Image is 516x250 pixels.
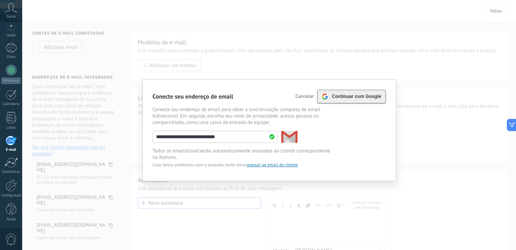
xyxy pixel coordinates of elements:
div: WhatsApp [1,78,21,84]
div: E-mail [1,148,21,152]
button: Cancelar [295,94,314,99]
p: Conecte seu endereço de email para obter a sincronização completa de email bidirecional. Em segui... [153,106,331,126]
div: Todos os emails serão automaticamente anexados ao cliente correspondente na Kommo. [153,148,331,161]
div: Estatísticas [1,170,21,174]
div: Chats [1,55,21,59]
span: Conecte seu endereço de email [153,90,233,103]
span: Continuar com Google [332,94,381,99]
div: Leads [1,33,21,38]
span: acessar ao email do cliente [247,162,298,168]
div: Calendário [1,102,21,106]
p: Caso tenha problemas com a conexão, tente ativar [153,162,331,167]
span: Gmail [187,148,199,154]
div: Configurações [1,193,21,198]
div: Listas [1,126,21,130]
button: Continuar com Google [317,90,385,103]
div: Ajuda [1,217,21,222]
span: Conta [6,15,16,19]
